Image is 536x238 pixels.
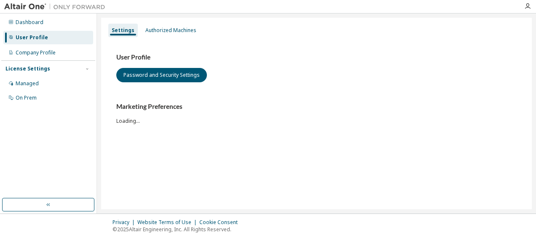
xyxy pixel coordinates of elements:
[116,103,517,111] h3: Marketing Preferences
[16,80,39,87] div: Managed
[113,219,137,226] div: Privacy
[199,219,243,226] div: Cookie Consent
[16,49,56,56] div: Company Profile
[16,19,43,26] div: Dashboard
[116,103,517,124] div: Loading...
[16,34,48,41] div: User Profile
[5,65,50,72] div: License Settings
[16,95,37,101] div: On Prem
[137,219,199,226] div: Website Terms of Use
[112,27,134,34] div: Settings
[113,226,243,233] p: © 2025 Altair Engineering, Inc. All Rights Reserved.
[4,3,110,11] img: Altair One
[116,68,207,82] button: Password and Security Settings
[116,53,517,62] h3: User Profile
[145,27,196,34] div: Authorized Machines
